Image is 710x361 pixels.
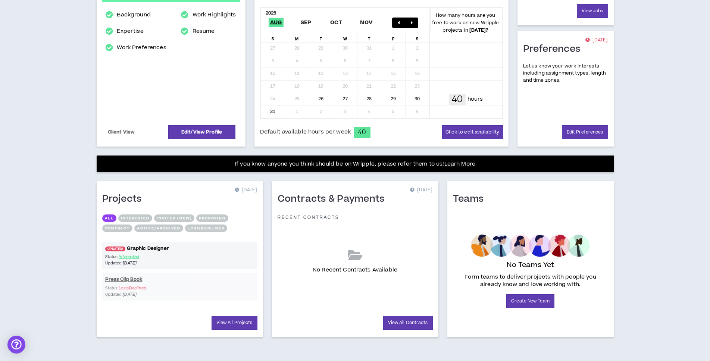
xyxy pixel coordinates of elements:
p: hours [467,95,483,103]
span: Aug [269,18,284,27]
div: S [406,31,430,42]
div: T [357,31,382,42]
div: T [309,31,334,42]
span: Sep [299,18,313,27]
span: Nov [359,18,374,27]
p: [DATE] [410,186,432,194]
p: No Recent Contracts Available [313,266,397,274]
i: [DATE] [123,260,137,266]
a: Work Preferences [117,43,166,52]
p: Status: [105,254,180,260]
a: Learn More [444,160,475,168]
p: No Teams Yet [507,260,554,270]
div: W [333,31,357,42]
p: Updated: [105,260,180,266]
button: Active/Archived [134,225,183,232]
a: View Jobs [577,4,608,18]
h1: Projects [102,193,147,205]
a: View All Projects [212,316,257,330]
button: Invited (new) [154,214,194,222]
a: Client View [107,126,136,139]
p: Form teams to deliver projects with people you already know and love working with. [456,273,605,288]
p: [DATE] [235,186,257,194]
div: S [261,31,285,42]
p: Recent Contracts [278,214,340,220]
span: Interested [119,254,139,260]
span: Default available hours per week [260,128,351,136]
a: Resume [193,27,215,36]
a: Edit/View Profile [168,125,235,139]
b: [DATE] ? [469,27,488,34]
div: F [381,31,406,42]
b: 2025 [266,10,276,16]
span: Oct [329,18,344,27]
a: UPDATED!Graphic Designer [102,245,257,252]
button: Contract [102,225,132,232]
button: Lost/Declined [185,225,227,232]
span: UPDATED! [105,247,125,251]
img: empty [471,235,590,257]
a: Expertise [117,27,143,36]
p: [DATE] [585,37,608,44]
button: All [102,214,116,222]
p: How many hours are you free to work on new Wripple projects in [429,12,502,34]
h1: Teams [453,193,490,205]
div: Open Intercom Messenger [7,336,25,354]
a: Work Highlights [193,10,236,19]
button: Click to edit availability [442,125,503,139]
h1: Contracts & Payments [278,193,390,205]
a: Create New Team [506,294,554,308]
h1: Preferences [523,43,586,55]
button: Interested [118,214,152,222]
p: Let us know your work interests including assignment types, length and time zones. [523,63,608,84]
p: If you know anyone you think should be on Wripple, please refer them to us! [235,160,475,169]
a: Edit Preferences [562,125,608,139]
button: Proposing [196,214,228,222]
a: Background [117,10,150,19]
a: View All Contracts [383,316,433,330]
div: M [285,31,309,42]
